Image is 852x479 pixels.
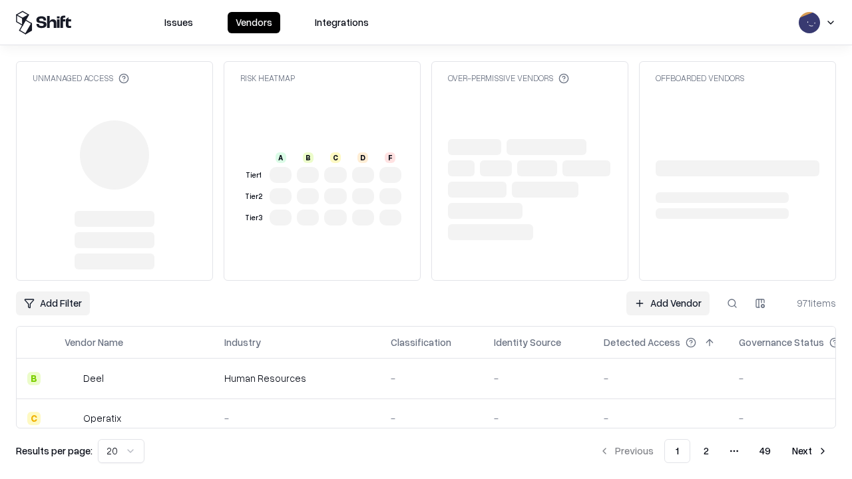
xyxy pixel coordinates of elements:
div: C [27,412,41,425]
div: C [330,152,341,163]
div: A [276,152,286,163]
div: Governance Status [739,335,824,349]
div: Unmanaged Access [33,73,129,84]
div: Over-Permissive Vendors [448,73,569,84]
img: Operatix [65,412,78,425]
a: Add Vendor [626,291,710,315]
div: 971 items [783,296,836,310]
div: Tier 1 [243,170,264,181]
div: - [224,411,369,425]
div: B [27,372,41,385]
div: Offboarded Vendors [656,73,744,84]
div: - [604,371,718,385]
div: Deel [83,371,104,385]
div: Identity Source [494,335,561,349]
button: Next [784,439,836,463]
div: Risk Heatmap [240,73,295,84]
div: Human Resources [224,371,369,385]
button: Vendors [228,12,280,33]
button: Integrations [307,12,377,33]
div: Industry [224,335,261,349]
div: - [391,371,473,385]
div: Vendor Name [65,335,123,349]
div: Classification [391,335,451,349]
button: Add Filter [16,291,90,315]
button: 1 [664,439,690,463]
div: Tier 2 [243,191,264,202]
p: Results per page: [16,444,93,458]
button: Issues [156,12,201,33]
button: 2 [693,439,720,463]
div: Detected Access [604,335,680,349]
div: - [494,371,582,385]
div: - [391,411,473,425]
div: Operatix [83,411,121,425]
nav: pagination [591,439,836,463]
div: - [494,411,582,425]
div: F [385,152,395,163]
div: - [604,411,718,425]
div: D [357,152,368,163]
button: 49 [749,439,781,463]
div: B [303,152,314,163]
div: Tier 3 [243,212,264,224]
img: Deel [65,372,78,385]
